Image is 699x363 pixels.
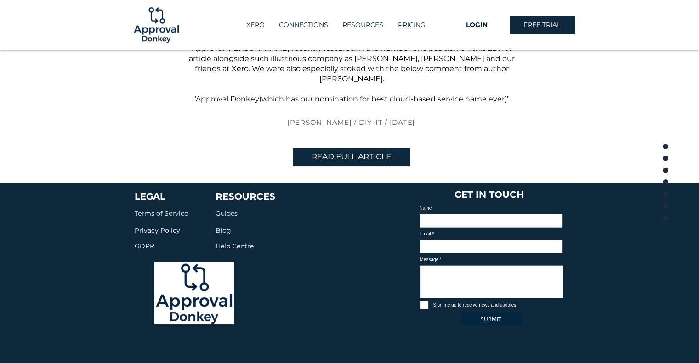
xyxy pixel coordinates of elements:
button: SUBMIT [461,313,522,326]
a: Terms of Service [135,208,188,218]
a: Approval Donkey [196,95,259,103]
a: Guides [216,207,238,218]
span: Blog [216,226,231,235]
span: [PERSON_NAME] / DIY-IT / [DATE] [287,118,415,127]
span: Help Centre [216,242,254,250]
span: GET IN TOUCH [455,189,524,200]
span: FREE TRIAL [523,21,561,30]
a: CONNECTIONS [272,17,335,33]
span: LOGIN [466,21,488,30]
span: RESOURCES [216,191,275,202]
img: Logo-01.png [131,0,181,50]
a: Help Centre [216,240,254,251]
span: READ FULL ARTICLE [312,151,391,162]
span: SUBMIT [481,315,501,323]
a: Privacy Policy [135,224,180,235]
nav: Page [659,140,672,223]
a: Blog [216,224,231,235]
a: FREE TRIAL [510,16,575,34]
a: READ FULL ARTICLE [293,148,410,166]
img: Logo-01_edited.png [154,262,234,324]
span: GDPR [135,242,154,250]
a: LOGIN [444,16,510,34]
label: Message [420,257,563,262]
a: XERO [239,17,272,33]
label: Email [420,232,562,236]
label: Name [420,206,562,211]
span: Approval [PERSON_NAME] recently featured in the number one position on this ZDNet article alongsi... [189,44,515,83]
span: Sign me up to receive news and updates [433,302,517,307]
span: " (which has our nomination for best cloud-based service name ever)" [193,95,510,103]
a: GDPR [135,240,154,251]
span: Privacy Policy [135,226,180,235]
p: PRICING [393,17,430,33]
p: RESOURCES [338,17,388,33]
nav: Site [227,17,444,33]
span: Terms of Service [135,209,188,218]
span: Guides [216,209,238,218]
a: LEGAL [135,191,165,202]
p: CONNECTIONS [274,17,333,33]
a: PRICING [390,17,432,33]
div: RESOURCES [335,17,390,33]
p: XERO [242,17,269,33]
